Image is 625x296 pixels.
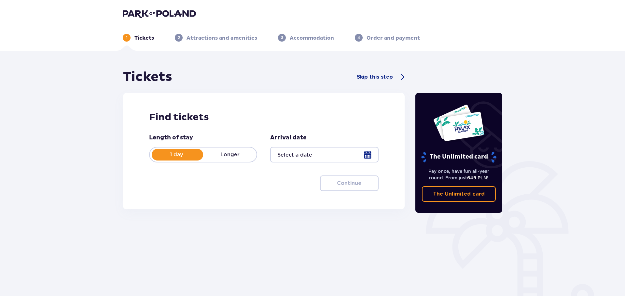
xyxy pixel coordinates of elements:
span: 649 PLN [467,175,487,180]
p: Accommodation [290,34,334,42]
p: Length of stay [149,134,193,142]
p: Longer [203,151,257,158]
button: Continue [320,175,379,191]
p: 1 day [150,151,203,158]
p: 1 [126,35,128,41]
p: The Unlimited card [421,151,497,163]
a: The Unlimited card [422,186,496,202]
p: Order and payment [367,34,420,42]
p: Continue [337,180,361,187]
h2: Find tickets [149,111,379,123]
a: Skip this step [357,73,405,81]
h1: Tickets [123,69,172,85]
p: Tickets [134,34,154,42]
p: Pay once, have fun all-year round. From just ! [422,168,496,181]
p: 3 [281,35,283,41]
p: 4 [357,35,360,41]
span: Skip this step [357,73,393,81]
img: Park of Poland logo [123,9,196,18]
p: Attractions and amenities [187,34,257,42]
p: 2 [178,35,180,41]
p: Arrival date [270,134,307,142]
p: The Unlimited card [433,190,485,198]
